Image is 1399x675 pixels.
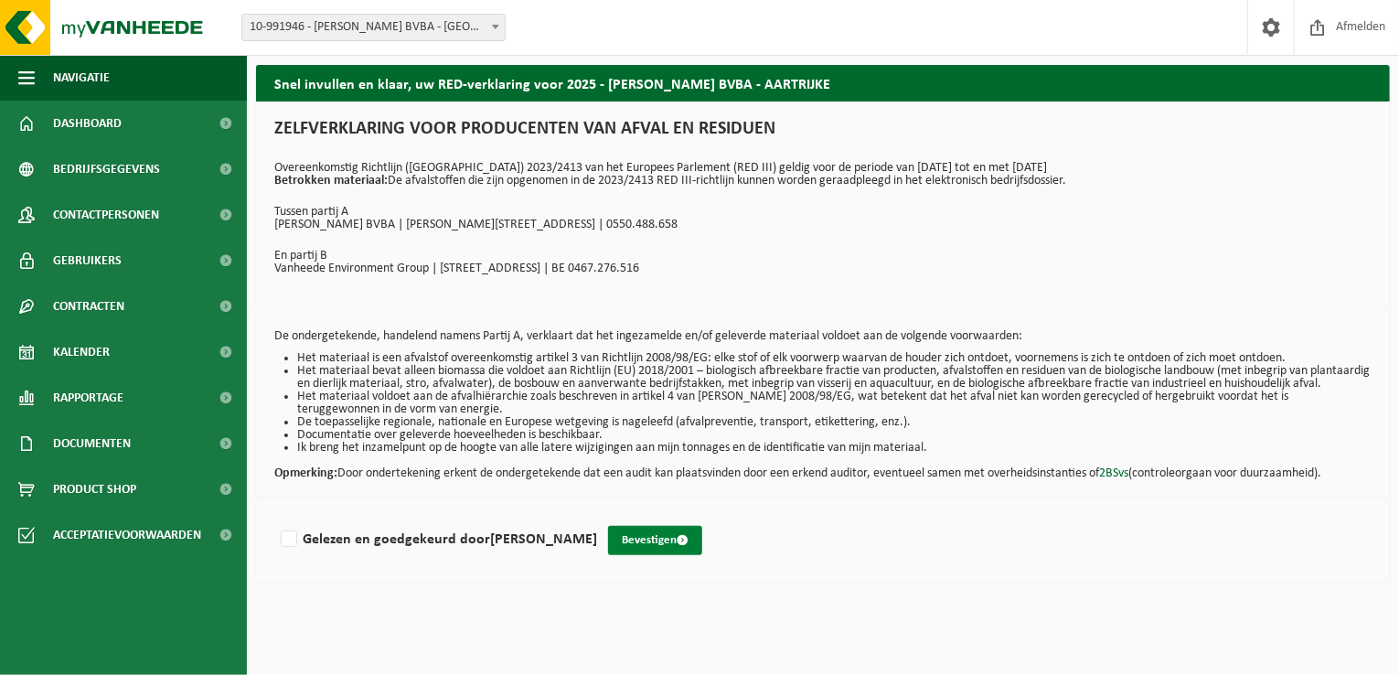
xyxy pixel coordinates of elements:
button: Bevestigen [608,526,702,555]
span: Bedrijfsgegevens [53,146,160,192]
span: Contracten [53,284,124,329]
span: Kalender [53,329,110,375]
span: Product Shop [53,466,136,512]
li: Het materiaal voldoet aan de afvalhiërarchie zoals beschreven in artikel 4 van [PERSON_NAME] 2008... [297,391,1372,416]
label: Gelezen en goedgekeurd door [277,526,597,553]
span: 10-991946 - LUC DHAENS BVBA - AARTRIJKE [242,15,505,40]
li: Het materiaal bevat alleen biomassa die voldoet aan Richtlijn (EU) 2018/2001 – biologisch afbreek... [297,365,1372,391]
p: Tussen partij A [274,206,1372,219]
h2: Snel invullen en klaar, uw RED-verklaring voor 2025 - [PERSON_NAME] BVBA - AARTRIJKE [256,65,1390,101]
span: Acceptatievoorwaarden [53,512,201,558]
span: Documenten [53,421,131,466]
li: Het materiaal is een afvalstof overeenkomstig artikel 3 van Richtlijn 2008/98/EG: elke stof of el... [297,352,1372,365]
strong: [PERSON_NAME] [490,532,597,547]
span: Gebruikers [53,238,122,284]
span: 10-991946 - LUC DHAENS BVBA - AARTRIJKE [241,14,506,41]
p: Vanheede Environment Group | [STREET_ADDRESS] | BE 0467.276.516 [274,262,1372,275]
h1: ZELFVERKLARING VOOR PRODUCENTEN VAN AFVAL EN RESIDUEN [274,120,1372,148]
li: De toepasselijke regionale, nationale en Europese wetgeving is nageleefd (afvalpreventie, transpo... [297,416,1372,429]
p: [PERSON_NAME] BVBA | [PERSON_NAME][STREET_ADDRESS] | 0550.488.658 [274,219,1372,231]
span: Navigatie [53,55,110,101]
span: Dashboard [53,101,122,146]
span: Contactpersonen [53,192,159,238]
li: Documentatie over geleverde hoeveelheden is beschikbaar. [297,429,1372,442]
strong: Opmerking: [274,466,337,480]
p: Door ondertekening erkent de ondergetekende dat een audit kan plaatsvinden door een erkend audito... [274,455,1372,480]
li: Ik breng het inzamelpunt op de hoogte van alle latere wijzigingen aan mijn tonnages en de identif... [297,442,1372,455]
span: Rapportage [53,375,123,421]
strong: Betrokken materiaal: [274,174,388,187]
p: En partij B [274,250,1372,262]
p: De ondergetekende, handelend namens Partij A, verklaart dat het ingezamelde en/of geleverde mater... [274,330,1372,343]
a: 2BSvs [1099,466,1128,480]
p: Overeenkomstig Richtlijn ([GEOGRAPHIC_DATA]) 2023/2413 van het Europees Parlement (RED III) geldi... [274,162,1372,187]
